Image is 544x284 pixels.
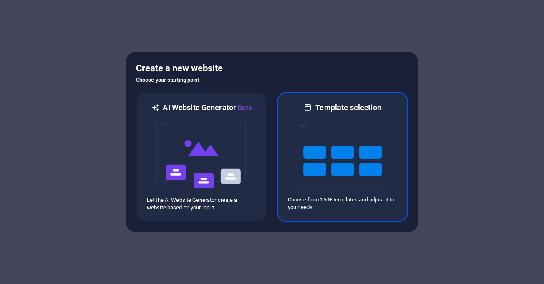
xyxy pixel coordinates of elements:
p: Let the AI Website Generator create a website based on your input. [147,196,256,211]
p: Choose from 150+ templates and adjust it to you needs. [288,196,397,211]
h6: AI Website Generator [163,103,252,113]
h6: Template selection [315,103,381,113]
img: ai [156,113,247,196]
h6: Choose your starting point [136,75,408,85]
div: AI Website GeneratorBetaaiLet the AI Website Generator create a website based on your input. [136,92,267,222]
h5: Create a new website [136,62,408,75]
div: Template selectionChoose from 150+ templates and adjust it to you needs. [277,92,408,222]
span: Beta [236,104,252,112]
